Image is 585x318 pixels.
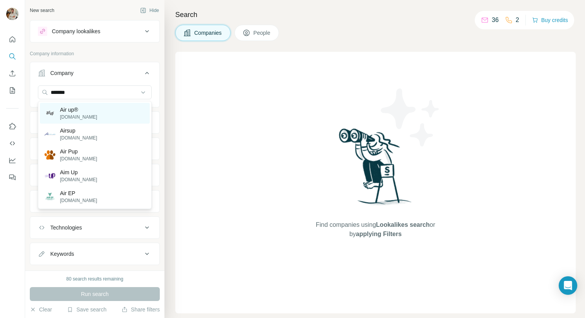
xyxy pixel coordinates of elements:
button: Keywords [30,245,159,263]
p: [DOMAIN_NAME] [60,114,97,121]
button: Employees (size) [30,192,159,211]
button: Company [30,64,159,85]
p: [DOMAIN_NAME] [60,155,97,162]
div: Company lookalikes [52,27,100,35]
button: Clear [30,306,52,313]
button: Company lookalikes [30,22,159,41]
button: Industry [30,113,159,132]
span: Find companies using or by [313,220,437,239]
div: Company [50,69,74,77]
img: Aim Up [44,170,55,181]
p: [DOMAIN_NAME] [60,176,97,183]
div: 80 search results remaining [66,275,123,282]
img: Avatar [6,8,19,20]
img: Airsup [44,129,55,139]
button: Search [6,49,19,63]
p: Air up® [60,106,97,114]
button: Buy credits [532,15,568,26]
p: 2 [516,15,519,25]
p: 36 [492,15,499,25]
p: Aim Up [60,168,97,176]
button: Hide [135,5,164,16]
button: My lists [6,83,19,97]
div: Technologies [50,224,82,231]
button: Use Surfe API [6,136,19,150]
button: Technologies [30,218,159,237]
div: Open Intercom Messenger [559,276,577,295]
span: applying Filters [356,231,402,237]
button: Enrich CSV [6,66,19,80]
p: [DOMAIN_NAME] [60,134,97,141]
p: [DOMAIN_NAME] [60,197,97,204]
div: New search [30,7,54,14]
p: Company information [30,50,160,57]
h4: Search [175,9,576,20]
img: Air EP [44,191,55,202]
button: Dashboard [6,153,19,167]
button: Use Surfe on LinkedIn [6,119,19,133]
img: Surfe Illustration - Stars [376,83,445,152]
span: Companies [194,29,222,37]
div: Keywords [50,250,74,258]
img: Surfe Illustration - Woman searching with binoculars [335,126,416,213]
button: HQ location [30,139,159,158]
button: Share filters [121,306,160,313]
p: Airsup [60,127,97,134]
img: Air Pup [44,150,55,160]
span: Lookalikes search [376,221,430,228]
p: Air Pup [60,148,97,155]
button: Feedback [6,170,19,184]
img: Air up® [44,109,55,118]
button: Quick start [6,32,19,46]
p: Air EP [60,189,97,197]
span: People [253,29,271,37]
button: Save search [67,306,106,313]
button: Annual revenue ($) [30,166,159,184]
